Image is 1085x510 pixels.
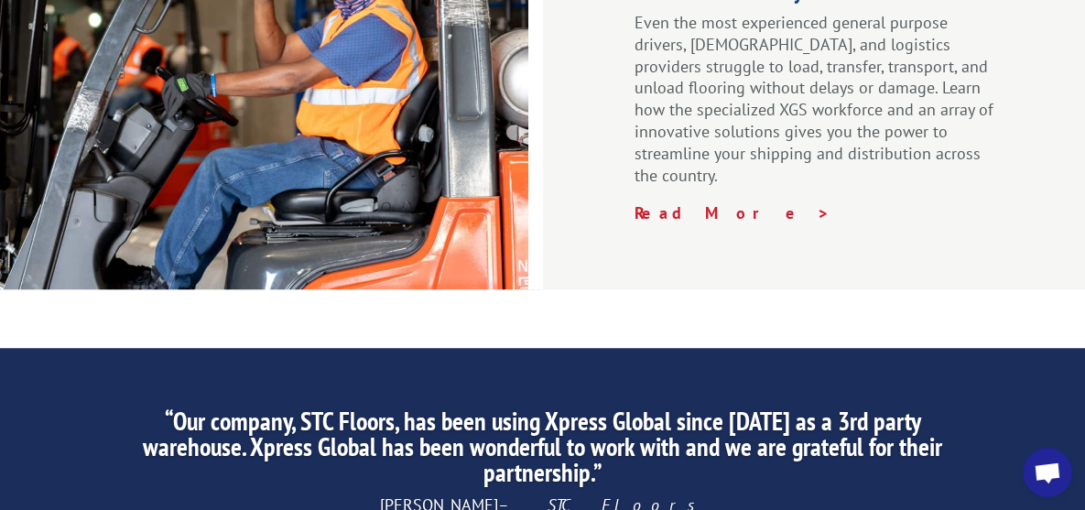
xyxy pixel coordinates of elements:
[635,202,830,223] a: Read More >
[1023,448,1072,497] div: Open chat
[635,12,994,202] p: Even the most experienced general purpose drivers, [DEMOGRAPHIC_DATA], and logistics providers st...
[142,408,944,494] h2: “Our company, STC Floors, has been using Xpress Global since [DATE] as a 3rd party warehouse. Xpr...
